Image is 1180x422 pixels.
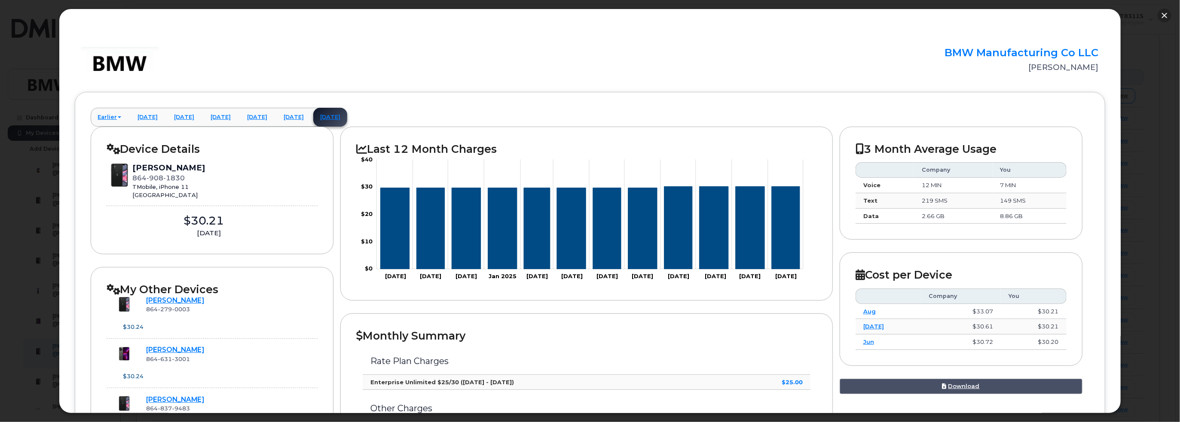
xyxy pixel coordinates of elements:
h2: Cost per Device [856,268,1067,281]
div: $30.21 [107,213,300,229]
tspan: [DATE] [668,273,689,280]
tspan: $10 [361,238,373,245]
td: $30.20 [1001,334,1067,350]
a: [DATE] [167,108,201,127]
a: [DATE] [131,108,165,127]
strong: Enterprise Unlimited $25/30 ([DATE] - [DATE]) [370,379,514,386]
tspan: [DATE] [776,273,797,280]
td: $30.72 [921,334,1001,350]
th: You [1001,288,1067,304]
tspan: $30 [361,183,373,190]
tspan: [DATE] [561,273,583,280]
td: 12 MIN [914,178,993,193]
tspan: $0 [365,265,373,272]
strong: Voice [863,182,880,188]
h3: Other Charges [370,404,709,413]
td: 149 SMS [993,193,1067,209]
a: [DATE] [240,108,274,127]
span: 3001 [172,355,190,362]
g: Series [380,187,800,270]
h2: Device Details [107,143,318,155]
span: 864 [146,306,190,313]
span: 864 [146,355,190,362]
strong: $25.00 [782,379,803,386]
iframe: Messenger Launcher [1143,385,1174,416]
th: You [993,162,1067,178]
span: 9483 [172,405,190,412]
tspan: [DATE] [632,273,654,280]
a: Jun [863,338,874,345]
td: 7 MIN [993,178,1067,193]
h2: Last 12 Month Charges [356,143,817,155]
tspan: [DATE] [455,273,477,280]
div: TMobile, iPhone 11 [GEOGRAPHIC_DATA] [132,183,205,199]
img: BMW Manufacturing Co LLC [81,47,159,78]
tspan: [DATE] [597,273,618,280]
td: 219 SMS [914,193,993,209]
td: 2.66 GB [914,209,993,224]
span: 837 [158,405,172,412]
td: $30.21 [1001,304,1067,319]
span: 631 [158,355,172,362]
div: $30.24 [107,322,159,331]
td: 8.86 GB [993,209,1067,224]
div: $30.24 [107,371,159,381]
th: Company [914,162,993,178]
a: [PERSON_NAME] [146,296,204,304]
a: Download [840,379,1082,395]
h2: My Other Devices [107,283,318,296]
td: $30.21 [1001,319,1067,334]
a: [DATE] [863,323,884,330]
strong: Text [863,197,877,204]
div: [DATE] [107,228,311,238]
g: Chart [361,156,804,280]
tspan: [DATE] [526,273,548,280]
tspan: [DATE] [385,273,406,280]
span: 908 [147,174,163,182]
span: 864 [132,174,185,182]
a: [PERSON_NAME] [146,346,204,354]
div: [PERSON_NAME] [132,162,205,173]
h3: Rate Plan Charges [370,356,803,366]
a: [DATE] [204,108,238,127]
span: 1830 [163,174,185,182]
tspan: [DATE] [739,273,761,280]
tspan: [DATE] [420,273,441,280]
tspan: $20 [361,211,373,218]
a: [PERSON_NAME] [146,395,204,404]
tspan: Jan 2025 [489,273,517,280]
a: Aug [863,308,876,315]
a: [DATE] [277,108,311,127]
h2: Monthly Summary [356,329,817,342]
span: 279 [158,306,172,313]
tspan: $40 [361,156,373,163]
td: $33.07 [921,304,1001,319]
div: [PERSON_NAME] [768,62,1099,73]
strong: Data [863,213,879,219]
span: 0003 [172,306,190,313]
td: $30.61 [921,319,1001,334]
span: 864 [146,405,190,412]
tspan: [DATE] [705,273,726,280]
h2: 3 Month Average Usage [856,143,1067,155]
th: Company [921,288,1001,304]
a: [DATE] [313,108,347,127]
